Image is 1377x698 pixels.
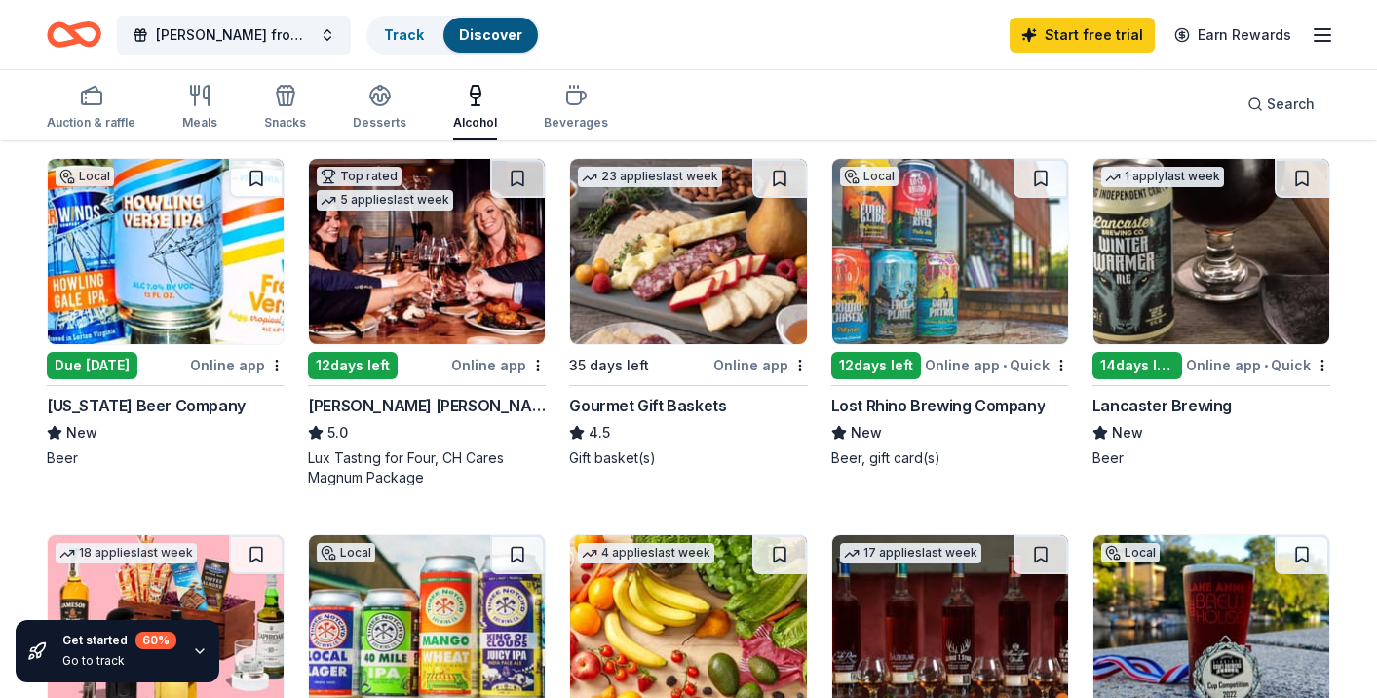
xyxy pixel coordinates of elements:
a: Image for Gourmet Gift Baskets23 applieslast week35 days leftOnline appGourmet Gift Baskets4.5Gif... [569,158,807,468]
span: 4.5 [589,421,610,445]
div: 60 % [135,632,176,649]
div: Lux Tasting for Four, CH Cares Magnum Package [308,448,546,487]
div: Alcohol [453,115,497,131]
span: 5.0 [327,421,348,445]
div: 35 days left [569,354,649,377]
button: Desserts [353,76,406,140]
div: 14 days left [1092,352,1182,379]
img: Image for Cooper's Hawk Winery and Restaurants [309,159,545,344]
button: [PERSON_NAME] from the Heart [117,16,351,55]
a: Track [384,26,424,43]
div: Snacks [264,115,306,131]
a: Discover [459,26,522,43]
div: 5 applies last week [317,190,453,211]
div: Go to track [62,653,176,669]
div: 4 applies last week [578,543,714,563]
span: • [1264,358,1268,373]
div: 12 days left [831,352,921,379]
div: Top rated [317,167,402,186]
div: 18 applies last week [56,543,197,563]
div: Meals [182,115,217,131]
a: Start free trial [1010,18,1155,53]
div: Online app [190,353,285,377]
div: [PERSON_NAME] [PERSON_NAME] Winery and Restaurants [308,394,546,417]
span: Search [1267,93,1315,116]
span: [PERSON_NAME] from the Heart [156,23,312,47]
div: 23 applies last week [578,167,722,187]
button: Alcohol [453,76,497,140]
div: Get started [62,632,176,649]
div: Online app Quick [1186,353,1330,377]
a: Image for Cooper's Hawk Winery and RestaurantsTop rated5 applieslast week12days leftOnline app[PE... [308,158,546,487]
div: Local [317,543,375,562]
div: Gourmet Gift Baskets [569,394,726,417]
button: TrackDiscover [366,16,540,55]
div: Online app [713,353,808,377]
div: 1 apply last week [1101,167,1224,187]
div: Desserts [353,115,406,131]
img: Image for Lost Rhino Brewing Company [832,159,1068,344]
div: Gift basket(s) [569,448,807,468]
div: Lancaster Brewing [1092,394,1232,417]
button: Snacks [264,76,306,140]
div: Beer [47,448,285,468]
a: Earn Rewards [1163,18,1303,53]
div: Online app Quick [925,353,1069,377]
div: Lost Rhino Brewing Company [831,394,1046,417]
span: New [1112,421,1143,445]
button: Search [1232,85,1330,124]
button: Auction & raffle [47,76,135,140]
button: Beverages [544,76,608,140]
img: Image for Lancaster Brewing [1093,159,1329,344]
div: Beer [1092,448,1330,468]
button: Meals [182,76,217,140]
div: 17 applies last week [840,543,981,563]
div: Auction & raffle [47,115,135,131]
div: Local [840,167,899,186]
div: Local [1101,543,1160,562]
div: Beverages [544,115,608,131]
div: [US_STATE] Beer Company [47,394,246,417]
span: New [66,421,97,445]
span: New [851,421,882,445]
a: Image for Lancaster Brewing1 applylast week14days leftOnline app•QuickLancaster BrewingNewBeer [1092,158,1330,468]
div: Due [DATE] [47,352,137,379]
a: Image for Virginia Beer CompanyLocalDue [DATE]Online app[US_STATE] Beer CompanyNewBeer [47,158,285,468]
div: Local [56,167,114,186]
a: Image for Lost Rhino Brewing CompanyLocal12days leftOnline app•QuickLost Rhino Brewing CompanyNew... [831,158,1069,468]
div: Beer, gift card(s) [831,448,1069,468]
a: Home [47,12,101,58]
img: Image for Gourmet Gift Baskets [570,159,806,344]
div: 12 days left [308,352,398,379]
div: Online app [451,353,546,377]
img: Image for Virginia Beer Company [48,159,284,344]
span: • [1003,358,1007,373]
